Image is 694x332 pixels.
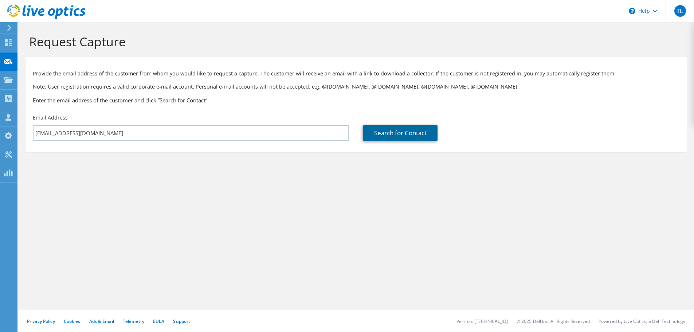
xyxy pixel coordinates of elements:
[29,34,679,49] h1: Request Capture
[674,5,686,17] span: TL
[89,318,114,324] a: Ads & Email
[456,318,508,324] li: Version: [TECHNICAL_ID]
[599,318,685,324] li: Powered by Live Optics, a Dell Technology
[173,318,190,324] a: Support
[33,70,679,78] p: Provide the email address of the customer from whom you would like to request a capture. The cust...
[123,318,144,324] a: Telemetry
[64,318,81,324] a: Cookies
[27,318,55,324] a: Privacy Policy
[33,114,68,121] label: Email Address
[33,96,679,104] h3: Enter the email address of the customer and click “Search for Contact”.
[153,318,164,324] a: EULA
[517,318,590,324] li: © 2025 Dell Inc. All Rights Reserved
[629,8,635,14] svg: \n
[363,125,438,141] a: Search for Contact
[33,83,679,91] p: Note: User registration requires a valid corporate e-mail account. Personal e-mail accounts will ...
